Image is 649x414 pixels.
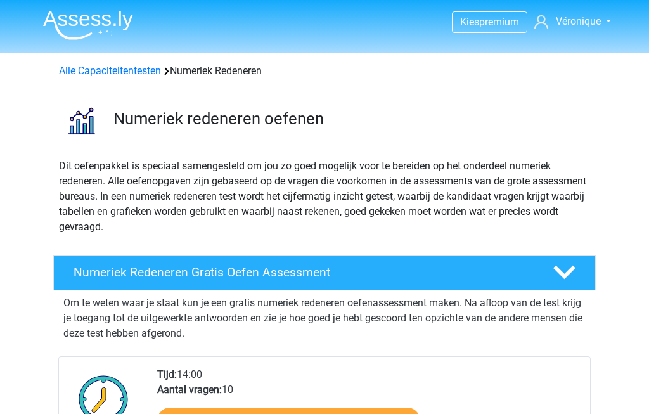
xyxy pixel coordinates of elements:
[54,94,108,148] img: numeriek redeneren
[74,265,532,280] h4: Numeriek Redeneren Gratis Oefen Assessment
[453,13,527,30] a: Kiespremium
[54,63,595,79] div: Numeriek Redeneren
[479,16,519,28] span: premium
[157,384,222,396] b: Aantal vragen:
[460,16,479,28] span: Kies
[529,14,616,29] a: Véronique
[63,295,586,341] p: Om te weten waar je staat kun je een gratis numeriek redeneren oefenassessment maken. Na afloop v...
[556,15,601,27] span: Véronique
[157,368,177,380] b: Tijd:
[113,109,586,129] h3: Numeriek redeneren oefenen
[59,158,590,235] p: Dit oefenpakket is speciaal samengesteld om jou zo goed mogelijk voor te bereiden op het onderdee...
[59,65,161,77] a: Alle Capaciteitentesten
[43,10,133,40] img: Assessly
[48,255,601,290] a: Numeriek Redeneren Gratis Oefen Assessment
